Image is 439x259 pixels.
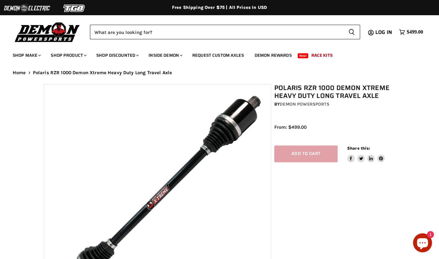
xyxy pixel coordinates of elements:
[347,146,385,162] aside: Share this:
[51,2,98,14] img: TGB Logo 2
[13,21,82,43] img: Demon Powersports
[144,49,186,62] a: Inside Demon
[411,233,434,254] inbox-online-store-chat: Shopify online store chat
[375,28,392,36] span: Log in
[298,53,309,58] span: New!
[347,146,370,151] span: Share this:
[8,46,422,62] ul: Main menu
[33,70,172,75] span: Polaris RZR 1000 Demon Xtreme Heavy Duty Long Travel Axle
[307,49,337,62] a: Race Kits
[396,28,426,37] a: $499.00
[343,25,360,39] button: Search
[274,124,307,130] span: From: $499.00
[3,2,51,14] img: Demon Electric Logo 2
[274,84,398,100] h1: Polaris RZR 1000 Demon Xtreme Heavy Duty Long Travel Axle
[407,29,423,35] span: $499.00
[8,49,45,62] a: Shop Make
[280,101,329,107] a: Demon Powersports
[90,25,360,39] form: Product
[274,101,398,108] div: by
[46,49,90,62] a: Shop Product
[188,49,249,62] a: Request Custom Axles
[13,70,26,75] a: Home
[250,49,296,62] a: Demon Rewards
[92,49,143,62] a: Shop Discounted
[372,29,396,35] a: Log in
[90,25,343,39] input: Search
